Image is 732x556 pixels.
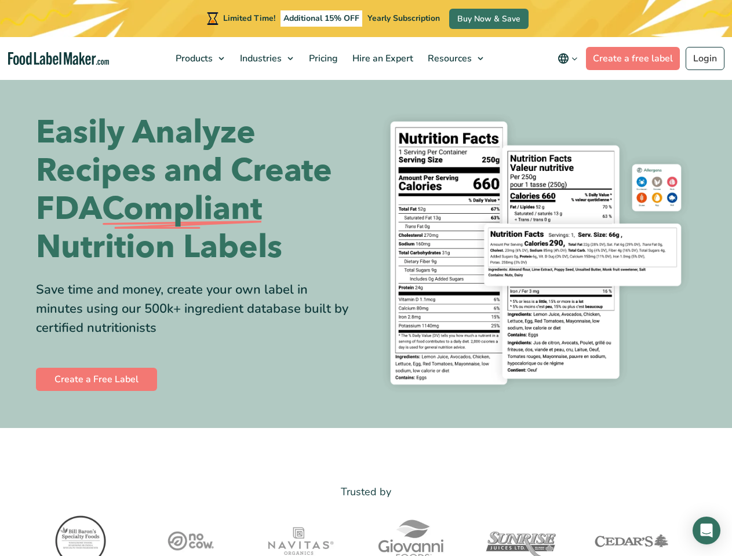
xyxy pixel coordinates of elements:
span: Hire an Expert [349,52,414,65]
a: Create a free label [586,47,680,70]
span: Pricing [305,52,339,65]
div: Save time and money, create your own label in minutes using our 500k+ ingredient database built b... [36,280,358,338]
span: Compliant [102,190,262,228]
div: Open Intercom Messenger [693,517,720,544]
span: Yearly Subscription [367,13,440,24]
a: Industries [233,37,299,80]
h1: Easily Analyze Recipes and Create FDA Nutrition Labels [36,114,358,266]
span: Industries [236,52,283,65]
span: Additional 15% OFF [281,10,362,27]
a: Create a Free Label [36,368,157,391]
span: Limited Time! [223,13,275,24]
a: Hire an Expert [345,37,418,80]
span: Resources [424,52,473,65]
a: Resources [421,37,489,80]
span: Products [172,52,214,65]
a: Products [169,37,230,80]
a: Buy Now & Save [449,9,529,29]
a: Pricing [302,37,343,80]
a: Login [686,47,724,70]
p: Trusted by [36,484,697,500]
